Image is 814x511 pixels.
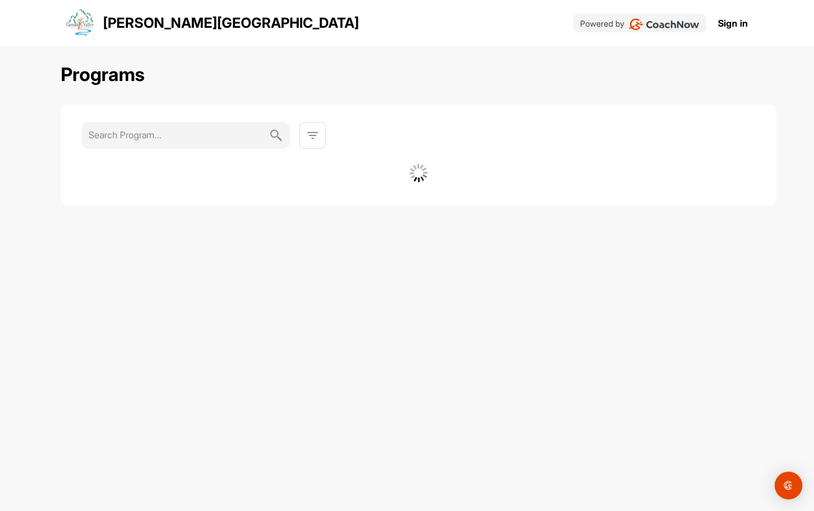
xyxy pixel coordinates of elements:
input: Search Program... [89,122,269,148]
img: svg+xml;base64,PHN2ZyB3aWR0aD0iMjQiIGhlaWdodD0iMjQiIHZpZXdCb3g9IjAgMCAyNCAyNCIgZmlsbD0ibm9uZSIgeG... [269,122,283,149]
a: Sign in [718,16,748,30]
img: svg+xml;base64,PHN2ZyB3aWR0aD0iMjQiIGhlaWdodD0iMjQiIHZpZXdCb3g9IjAgMCAyNCAyNCIgZmlsbD0ibm9uZSIgeG... [306,128,320,142]
img: CoachNow [629,19,700,30]
h2: Programs [61,64,145,86]
img: logo [66,9,94,37]
div: Open Intercom Messenger [775,472,802,499]
p: [PERSON_NAME][GEOGRAPHIC_DATA] [103,13,359,34]
img: G6gVgL6ErOh57ABN0eRmCEwV0I4iEi4d8EwaPGI0tHgoAbU4EAHFLEQAh+QQFCgALACwIAA4AGAASAAAEbHDJSesaOCdk+8xg... [409,164,428,182]
p: Powered by [580,17,624,30]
